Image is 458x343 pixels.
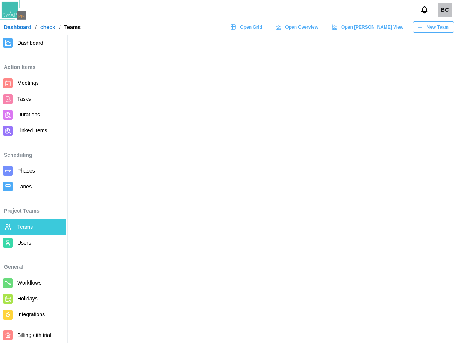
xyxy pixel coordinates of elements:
[17,280,41,286] span: Workflows
[64,24,81,30] div: Teams
[226,21,268,33] a: Open Grid
[17,168,35,174] span: Phases
[40,24,55,30] a: check
[285,22,318,32] span: Open Overview
[35,24,37,30] div: /
[272,21,324,33] a: Open Overview
[413,21,454,33] button: New Team
[17,96,31,102] span: Tasks
[427,22,449,32] span: New Team
[341,22,403,32] span: Open [PERSON_NAME] View
[17,112,40,118] span: Durations
[240,22,262,32] span: Open Grid
[438,3,452,17] div: BC
[17,311,45,317] span: Integrations
[17,184,32,190] span: Lanes
[328,21,409,33] a: Open [PERSON_NAME] View
[17,127,47,133] span: Linked Items
[418,3,431,16] button: Notifications
[17,332,51,338] span: Billing eith trial
[59,24,61,30] div: /
[4,24,31,30] a: Dashboard
[17,296,38,302] span: Holidays
[17,80,39,86] span: Meetings
[438,3,452,17] a: Billing check
[17,40,43,46] span: Dashboard
[17,224,33,230] span: Teams
[17,240,31,246] span: Users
